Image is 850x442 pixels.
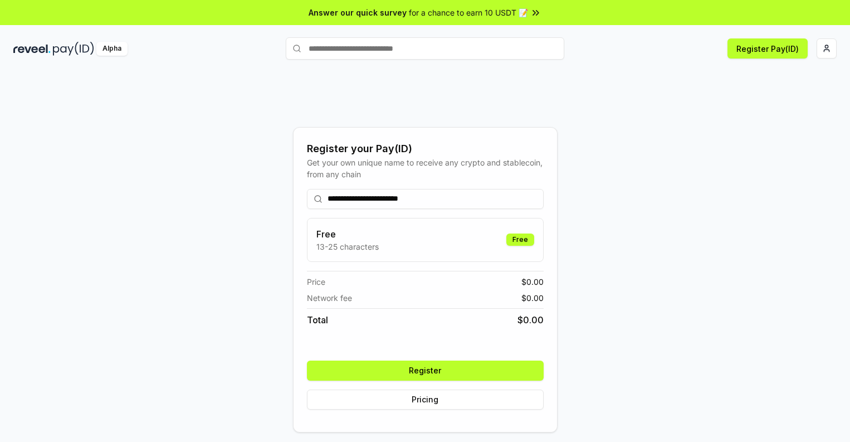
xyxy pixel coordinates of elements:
[307,313,328,327] span: Total
[316,227,379,241] h3: Free
[309,7,407,18] span: Answer our quick survey
[307,276,325,288] span: Price
[521,292,544,304] span: $ 0.00
[307,157,544,180] div: Get your own unique name to receive any crypto and stablecoin, from any chain
[727,38,808,59] button: Register Pay(ID)
[307,292,352,304] span: Network fee
[307,141,544,157] div: Register your Pay(ID)
[521,276,544,288] span: $ 0.00
[307,390,544,410] button: Pricing
[506,234,534,246] div: Free
[13,42,51,56] img: reveel_dark
[307,361,544,381] button: Register
[316,241,379,252] p: 13-25 characters
[53,42,94,56] img: pay_id
[409,7,528,18] span: for a chance to earn 10 USDT 📝
[517,313,544,327] span: $ 0.00
[96,42,128,56] div: Alpha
